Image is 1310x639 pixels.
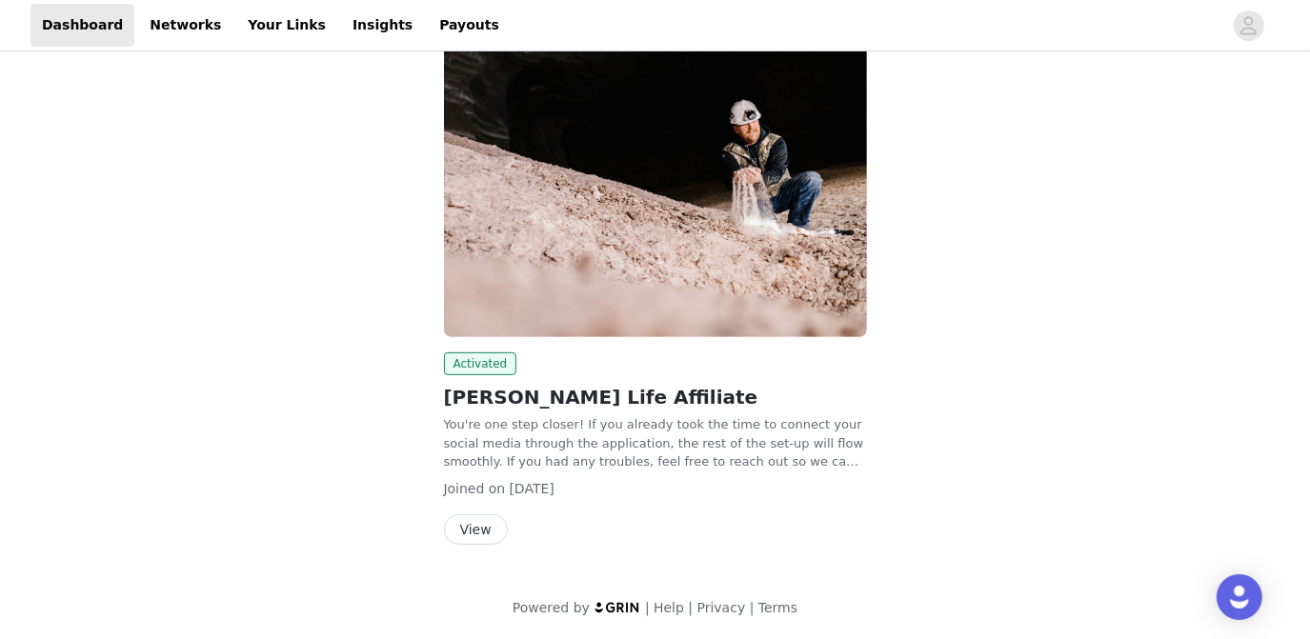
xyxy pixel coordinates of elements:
span: Powered by [513,600,590,615]
span: Activated [444,352,517,375]
a: Payouts [428,4,511,47]
a: View [444,523,508,537]
a: Help [654,600,684,615]
img: Real Salt [444,20,867,337]
button: View [444,514,508,545]
h2: [PERSON_NAME] Life Affiliate [444,383,867,411]
span: | [750,600,755,615]
img: logo [594,601,641,613]
a: Your Links [236,4,337,47]
a: Insights [341,4,424,47]
span: | [645,600,650,615]
a: Privacy [697,600,746,615]
span: | [688,600,693,615]
span: [DATE] [510,481,554,496]
span: Joined on [444,481,506,496]
a: Dashboard [30,4,134,47]
a: Terms [758,600,797,615]
p: You're one step closer! If you already took the time to connect your social media through the app... [444,415,867,471]
div: avatar [1239,10,1258,41]
a: Networks [138,4,232,47]
div: Open Intercom Messenger [1217,574,1262,620]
